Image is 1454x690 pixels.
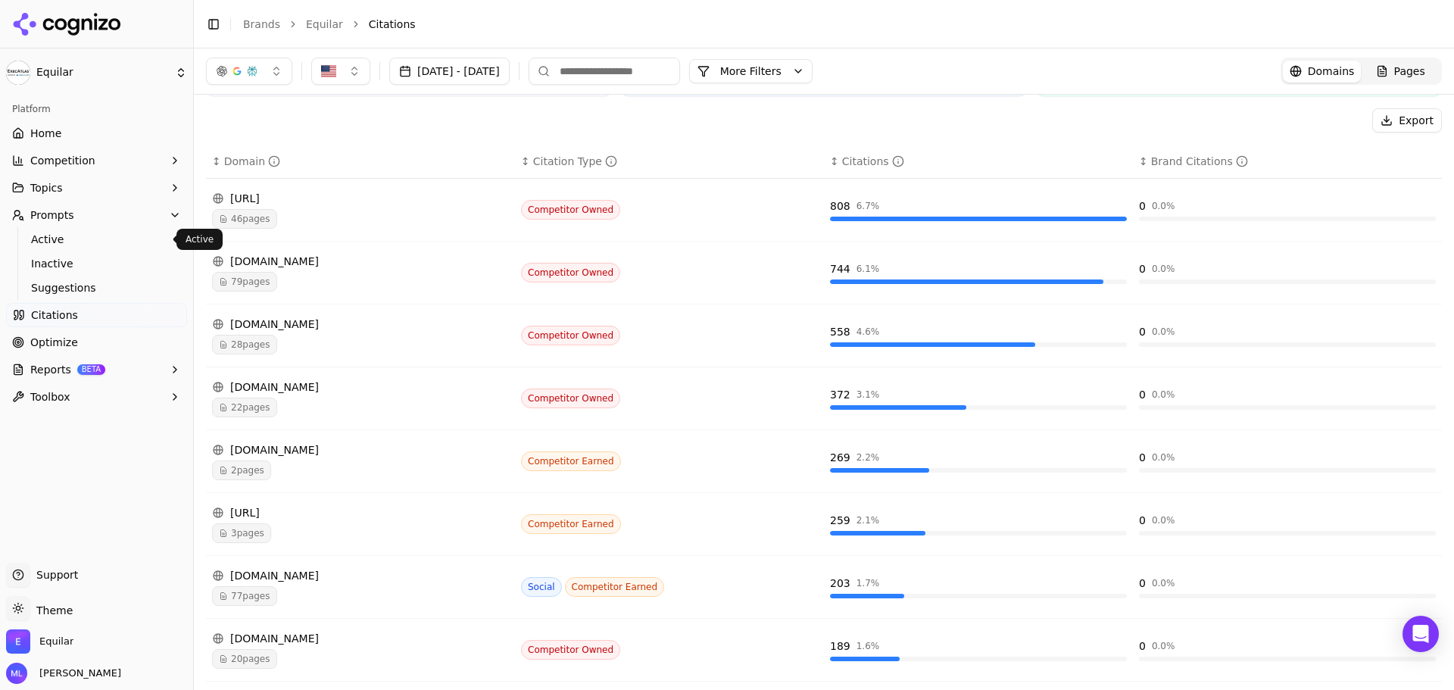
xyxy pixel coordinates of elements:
button: ReportsBETA [6,357,187,382]
a: Equilar [306,17,343,32]
div: 0 [1139,576,1146,591]
div: 372 [830,387,850,402]
span: BETA [77,364,105,375]
span: Equilar [39,635,73,648]
span: Competitor Owned [521,640,620,660]
span: Citations [31,308,78,323]
div: 203 [830,576,850,591]
span: Active [31,232,163,247]
nav: breadcrumb [243,17,1412,32]
img: Matt Lynch [6,663,27,684]
div: Citations [842,154,904,169]
div: 0 [1139,261,1146,276]
span: Home [30,126,61,141]
span: Prompts [30,208,74,223]
span: Competitor Owned [521,200,620,220]
button: Competition [6,148,187,173]
span: 79 pages [212,272,277,292]
span: 77 pages [212,586,277,606]
button: Prompts [6,203,187,227]
img: Equilar [6,629,30,654]
div: 0.0 % [1152,577,1175,589]
div: 1.6 % [856,640,880,652]
div: Citation Type [533,154,617,169]
span: Support [30,567,78,582]
div: 558 [830,324,850,339]
div: 2.2 % [856,451,880,464]
div: 6.1 % [856,263,880,275]
span: 2 pages [212,461,271,480]
div: Domain [224,154,280,169]
span: Equilar [36,66,169,80]
th: brandCitationCount [1133,145,1442,179]
a: Active [25,229,169,250]
div: 0.0 % [1152,514,1175,526]
span: Topics [30,180,63,195]
button: Topics [6,176,187,200]
div: 808 [830,198,850,214]
span: 46 pages [212,209,277,229]
button: More Filters [689,59,813,83]
div: [DOMAIN_NAME] [212,568,509,583]
span: Domains [1308,64,1355,79]
span: Reports [30,362,71,377]
img: United States [321,64,336,79]
a: Optimize [6,330,187,354]
button: Open user button [6,663,121,684]
div: 0 [1139,450,1146,465]
div: ↕Citation Type [521,154,818,169]
a: Home [6,121,187,145]
span: Competitor Earned [521,514,621,534]
button: Toolbox [6,385,187,409]
th: citationTypes [515,145,824,179]
div: 0.0 % [1152,389,1175,401]
div: 1.7 % [856,577,880,589]
div: 0 [1139,513,1146,528]
span: 20 pages [212,649,277,669]
div: 4.6 % [856,326,880,338]
div: [DOMAIN_NAME] [212,317,509,332]
div: ↕Brand Citations [1139,154,1436,169]
div: 3.1 % [856,389,880,401]
div: 0.0 % [1152,451,1175,464]
span: 28 pages [212,335,277,354]
div: 0 [1139,638,1146,654]
div: [DOMAIN_NAME] [212,379,509,395]
div: 259 [830,513,850,528]
div: [DOMAIN_NAME] [212,254,509,269]
span: Competitor Earned [521,451,621,471]
span: Toolbox [30,389,70,404]
div: 0.0 % [1152,640,1175,652]
div: 2.1 % [856,514,880,526]
span: Competition [30,153,95,168]
span: Optimize [30,335,78,350]
span: Suggestions [31,280,163,295]
span: 3 pages [212,523,271,543]
a: Suggestions [25,277,169,298]
a: Inactive [25,253,169,274]
div: 6.7 % [856,200,880,212]
button: [DATE] - [DATE] [389,58,510,85]
div: 0 [1139,387,1146,402]
th: domain [206,145,515,179]
span: Theme [30,604,73,617]
div: Brand Citations [1151,154,1248,169]
div: Platform [6,97,187,121]
div: 0 [1139,198,1146,214]
span: Competitor Owned [521,389,620,408]
div: 269 [830,450,850,465]
span: 22 pages [212,398,277,417]
button: Export [1372,108,1442,133]
div: [DOMAIN_NAME] [212,442,509,457]
span: Competitor Owned [521,326,620,345]
div: 744 [830,261,850,276]
span: Competitor Earned [565,577,665,597]
span: Pages [1394,64,1425,79]
th: totalCitationCount [824,145,1133,179]
div: Open Intercom Messenger [1403,616,1439,652]
a: Citations [6,303,187,327]
div: 0.0 % [1152,263,1175,275]
div: [URL] [212,191,509,206]
img: Equilar [6,61,30,85]
p: Active [186,233,214,245]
